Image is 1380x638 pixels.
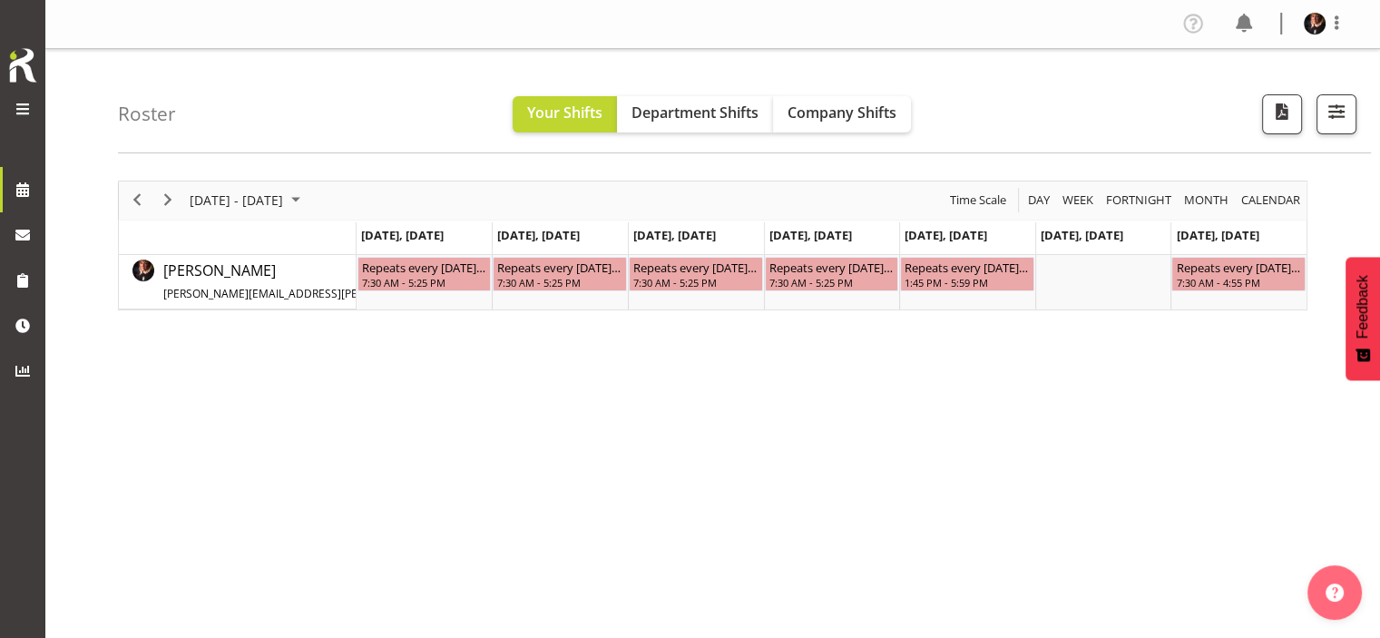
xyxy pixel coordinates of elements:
span: Department Shifts [631,103,759,123]
button: Filter Shifts [1316,94,1356,134]
span: Your Shifts [527,103,602,123]
span: [PERSON_NAME] [163,260,593,302]
button: Previous [125,189,150,211]
button: Next [156,189,181,211]
span: [DATE], [DATE] [361,227,444,243]
span: [DATE], [DATE] [633,227,716,243]
div: Repeats every [DATE] - [PERSON_NAME] [1176,258,1301,276]
div: Michelle Englehardt"s event - Repeats every tuesday - Michelle Englehardt Begin From Tuesday, Sep... [493,257,627,291]
h4: Roster [118,103,176,124]
button: Timeline Week [1060,189,1097,211]
span: [DATE], [DATE] [497,227,580,243]
div: Timeline Week of September 2, 2025 [118,181,1307,310]
div: 7:30 AM - 5:25 PM [497,275,622,290]
div: Repeats every [DATE] - [PERSON_NAME] [362,258,487,276]
div: Repeats every [DATE] - [PERSON_NAME] [905,258,1030,276]
div: Repeats every [DATE] - [PERSON_NAME] [497,258,622,276]
span: Feedback [1355,275,1371,339]
div: 1:45 PM - 5:59 PM [905,275,1030,290]
span: Week [1061,189,1095,211]
img: Rosterit icon logo [5,45,41,85]
div: Michelle Englehardt"s event - Repeats every thursday - Michelle Englehardt Begin From Thursday, S... [765,257,899,291]
div: Repeats every [DATE] - [PERSON_NAME] [633,258,759,276]
img: help-xxl-2.png [1326,584,1344,602]
button: Company Shifts [773,96,911,133]
span: Company Shifts [788,103,896,123]
span: Day [1026,189,1052,211]
div: September 01 - 07, 2025 [183,182,311,220]
div: next period [152,182,183,220]
div: Michelle Englehardt"s event - Repeats every monday - Michelle Englehardt Begin From Monday, Septe... [357,257,492,291]
div: Michelle Englehardt"s event - Repeats every friday - Michelle Englehardt Begin From Friday, Septe... [900,257,1034,291]
span: Month [1182,189,1230,211]
button: Month [1238,189,1304,211]
span: [DATE], [DATE] [1176,227,1258,243]
span: Time Scale [948,189,1008,211]
button: September 2025 [187,189,308,211]
div: Repeats every [DATE] - [PERSON_NAME] [769,258,895,276]
span: [DATE], [DATE] [769,227,852,243]
span: [DATE] - [DATE] [188,189,285,211]
div: 7:30 AM - 5:25 PM [769,275,895,290]
div: Michelle Englehardt"s event - Repeats every sunday - Michelle Englehardt Begin From Sunday, Septe... [1171,257,1306,291]
button: Feedback - Show survey [1346,257,1380,380]
div: previous period [122,182,152,220]
div: 7:30 AM - 5:25 PM [362,275,487,290]
button: Timeline Month [1181,189,1232,211]
img: michelle-englehardt77a61dd232cbae36c93d4705c8cf7ee3.png [1304,13,1326,34]
button: Your Shifts [513,96,617,133]
span: calendar [1239,189,1302,211]
div: 7:30 AM - 5:25 PM [633,275,759,290]
span: Fortnight [1104,189,1173,211]
td: Michelle Englehardt resource [119,255,357,309]
div: Michelle Englehardt"s event - Repeats every wednesday - Michelle Englehardt Begin From Wednesday,... [629,257,763,291]
button: Download a PDF of the roster according to the set date range. [1262,94,1302,134]
button: Department Shifts [617,96,773,133]
button: Fortnight [1103,189,1175,211]
button: Time Scale [947,189,1010,211]
span: [DATE], [DATE] [905,227,987,243]
a: [PERSON_NAME][PERSON_NAME][EMAIL_ADDRESS][PERSON_NAME][DOMAIN_NAME] [163,260,593,303]
span: [PERSON_NAME][EMAIL_ADDRESS][PERSON_NAME][DOMAIN_NAME] [163,286,514,301]
span: [DATE], [DATE] [1041,227,1123,243]
div: 7:30 AM - 4:55 PM [1176,275,1301,290]
table: Timeline Week of September 2, 2025 [357,255,1307,309]
button: Timeline Day [1025,189,1053,211]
